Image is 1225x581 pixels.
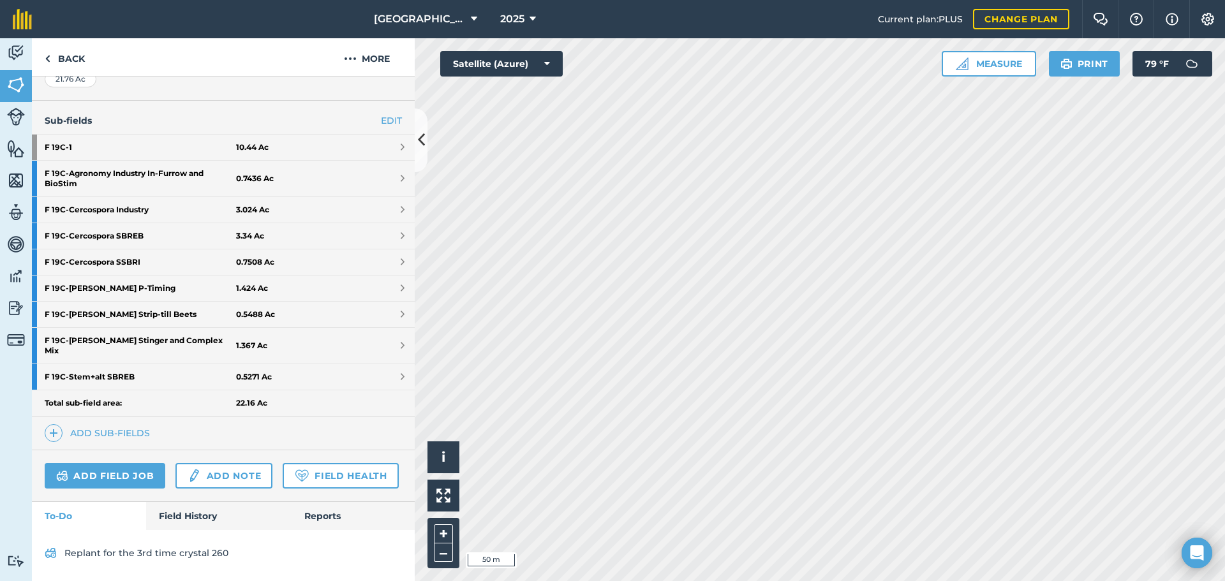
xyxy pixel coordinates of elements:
img: svg+xml;base64,PD94bWwgdmVyc2lvbj0iMS4wIiBlbmNvZGluZz0idXRmLTgiPz4KPCEtLSBHZW5lcmF0b3I6IEFkb2JlIE... [7,108,25,126]
img: Two speech bubbles overlapping with the left bubble in the forefront [1093,13,1108,26]
strong: F 19C - [PERSON_NAME] P-Timing [45,276,236,301]
button: More [319,38,415,76]
img: fieldmargin Logo [13,9,32,29]
span: 2025 [500,11,524,27]
a: Add sub-fields [45,424,155,442]
strong: 10.44 Ac [236,142,269,152]
a: Reports [292,502,415,530]
img: svg+xml;base64,PD94bWwgdmVyc2lvbj0iMS4wIiBlbmNvZGluZz0idXRmLTgiPz4KPCEtLSBHZW5lcmF0b3I6IEFkb2JlIE... [7,203,25,222]
a: F 19C-Cercospora Industry3.024 Ac [32,197,415,223]
a: Field Health [283,463,398,489]
a: Add note [175,463,272,489]
strong: F 19C - Stem+alt SBREB [45,364,236,390]
strong: 3.34 Ac [236,231,264,241]
img: svg+xml;base64,PHN2ZyB4bWxucz0iaHR0cDovL3d3dy53My5vcmcvMjAwMC9zdmciIHdpZHRoPSI5IiBoZWlnaHQ9IjI0Ii... [45,51,50,66]
img: A question mark icon [1129,13,1144,26]
strong: F 19C - 1 [45,135,236,160]
span: i [442,449,445,465]
a: Add field job [45,463,165,489]
img: Ruler icon [956,57,969,70]
a: To-Do [32,502,146,530]
a: EDIT [381,114,402,128]
strong: F 19C - Agronomy Industry In-Furrow and BioStim [45,161,236,196]
strong: 0.7508 Ac [236,257,274,267]
a: F 19C-Cercospora SBREB3.34 Ac [32,223,415,249]
button: i [427,441,459,473]
img: svg+xml;base64,PHN2ZyB4bWxucz0iaHR0cDovL3d3dy53My5vcmcvMjAwMC9zdmciIHdpZHRoPSI1NiIgaGVpZ2h0PSI2MC... [7,75,25,94]
a: F 19C-Agronomy Industry In-Furrow and BioStim0.7436 Ac [32,161,415,196]
img: svg+xml;base64,PHN2ZyB4bWxucz0iaHR0cDovL3d3dy53My5vcmcvMjAwMC9zdmciIHdpZHRoPSIyMCIgaGVpZ2h0PSIyNC... [344,51,357,66]
button: – [434,543,453,562]
a: F 19C-Cercospora SSBRI0.7508 Ac [32,249,415,275]
span: [GEOGRAPHIC_DATA] [374,11,466,27]
strong: 3.024 Ac [236,205,269,215]
a: Field History [146,502,291,530]
img: svg+xml;base64,PD94bWwgdmVyc2lvbj0iMS4wIiBlbmNvZGluZz0idXRmLTgiPz4KPCEtLSBHZW5lcmF0b3I6IEFkb2JlIE... [7,267,25,286]
img: svg+xml;base64,PD94bWwgdmVyc2lvbj0iMS4wIiBlbmNvZGluZz0idXRmLTgiPz4KPCEtLSBHZW5lcmF0b3I6IEFkb2JlIE... [56,468,68,483]
strong: 0.7436 Ac [236,173,274,184]
strong: 1.367 Ac [236,341,267,351]
img: svg+xml;base64,PD94bWwgdmVyc2lvbj0iMS4wIiBlbmNvZGluZz0idXRmLTgiPz4KPCEtLSBHZW5lcmF0b3I6IEFkb2JlIE... [7,331,25,349]
strong: F 19C - Cercospora SSBRI [45,249,236,275]
button: + [434,524,453,543]
strong: F 19C - [PERSON_NAME] Strip-till Beets [45,302,236,327]
img: svg+xml;base64,PD94bWwgdmVyc2lvbj0iMS4wIiBlbmNvZGluZz0idXRmLTgiPz4KPCEtLSBHZW5lcmF0b3I6IEFkb2JlIE... [7,43,25,63]
a: F 19C-Stem+alt SBREB0.5271 Ac [32,364,415,390]
strong: F 19C - [PERSON_NAME] Stinger and Complex Mix [45,328,236,364]
img: svg+xml;base64,PHN2ZyB4bWxucz0iaHR0cDovL3d3dy53My5vcmcvMjAwMC9zdmciIHdpZHRoPSIxNCIgaGVpZ2h0PSIyNC... [49,425,58,441]
img: svg+xml;base64,PHN2ZyB4bWxucz0iaHR0cDovL3d3dy53My5vcmcvMjAwMC9zdmciIHdpZHRoPSI1NiIgaGVpZ2h0PSI2MC... [7,139,25,158]
div: 21.76 Ac [45,71,96,87]
a: F 19C-[PERSON_NAME] Stinger and Complex Mix1.367 Ac [32,328,415,364]
img: svg+xml;base64,PD94bWwgdmVyc2lvbj0iMS4wIiBlbmNvZGluZz0idXRmLTgiPz4KPCEtLSBHZW5lcmF0b3I6IEFkb2JlIE... [187,468,201,483]
a: F 19C-[PERSON_NAME] Strip-till Beets0.5488 Ac [32,302,415,327]
img: svg+xml;base64,PD94bWwgdmVyc2lvbj0iMS4wIiBlbmNvZGluZz0idXRmLTgiPz4KPCEtLSBHZW5lcmF0b3I6IEFkb2JlIE... [7,555,25,567]
strong: F 19C - Cercospora SBREB [45,223,236,249]
strong: Total sub-field area: [45,398,236,408]
button: Measure [942,51,1036,77]
img: svg+xml;base64,PHN2ZyB4bWxucz0iaHR0cDovL3d3dy53My5vcmcvMjAwMC9zdmciIHdpZHRoPSI1NiIgaGVpZ2h0PSI2MC... [7,171,25,190]
a: F 19C-110.44 Ac [32,135,415,160]
span: Current plan : PLUS [878,12,963,26]
strong: 22.16 Ac [236,398,267,408]
strong: 0.5488 Ac [236,309,275,320]
img: A cog icon [1200,13,1215,26]
strong: F 19C - Cercospora Industry [45,197,236,223]
a: F 19C-[PERSON_NAME] P-Timing1.424 Ac [32,276,415,301]
strong: 0.5271 Ac [236,372,272,382]
div: Open Intercom Messenger [1182,538,1212,568]
a: Change plan [973,9,1069,29]
img: svg+xml;base64,PD94bWwgdmVyc2lvbj0iMS4wIiBlbmNvZGluZz0idXRmLTgiPz4KPCEtLSBHZW5lcmF0b3I6IEFkb2JlIE... [1179,51,1205,77]
button: Satellite (Azure) [440,51,563,77]
button: 79 °F [1132,51,1212,77]
img: svg+xml;base64,PD94bWwgdmVyc2lvbj0iMS4wIiBlbmNvZGluZz0idXRmLTgiPz4KPCEtLSBHZW5lcmF0b3I6IEFkb2JlIE... [45,545,57,561]
img: Four arrows, one pointing top left, one top right, one bottom right and the last bottom left [436,489,450,503]
img: svg+xml;base64,PHN2ZyB4bWxucz0iaHR0cDovL3d3dy53My5vcmcvMjAwMC9zdmciIHdpZHRoPSIxOSIgaGVpZ2h0PSIyNC... [1060,56,1073,71]
img: svg+xml;base64,PHN2ZyB4bWxucz0iaHR0cDovL3d3dy53My5vcmcvMjAwMC9zdmciIHdpZHRoPSIxNyIgaGVpZ2h0PSIxNy... [1166,11,1178,27]
img: svg+xml;base64,PD94bWwgdmVyc2lvbj0iMS4wIiBlbmNvZGluZz0idXRmLTgiPz4KPCEtLSBHZW5lcmF0b3I6IEFkb2JlIE... [7,235,25,254]
button: Print [1049,51,1120,77]
h4: Sub-fields [32,114,415,128]
a: Replant for the 3rd time crystal 260 [45,543,402,563]
strong: 1.424 Ac [236,283,268,293]
span: 79 ° F [1145,51,1169,77]
img: svg+xml;base64,PD94bWwgdmVyc2lvbj0iMS4wIiBlbmNvZGluZz0idXRmLTgiPz4KPCEtLSBHZW5lcmF0b3I6IEFkb2JlIE... [7,298,25,318]
a: Back [32,38,98,76]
